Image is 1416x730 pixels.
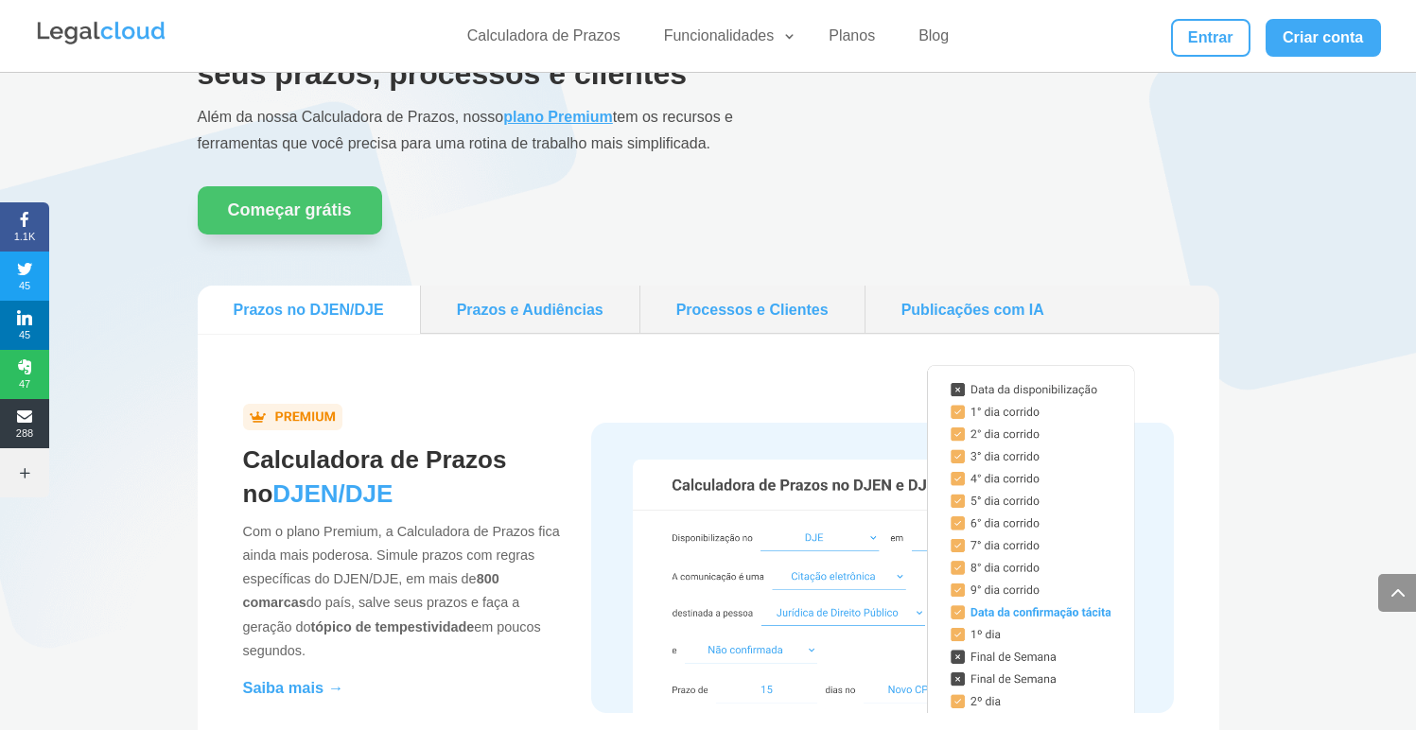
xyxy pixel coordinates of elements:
a: Prazos e Audiências [428,293,632,326]
a: Saiba mais → [243,679,344,696]
img: Legalcloud Logo [35,19,167,47]
a: Funcionalidades [653,26,797,54]
a: Calculadora de Prazos [456,26,632,54]
a: Blog [907,26,960,54]
a: Prazos no DJEN/DJE [205,293,412,326]
h2: Calculadora de Prazos no [243,443,562,520]
a: Processos e Clientes [648,293,857,326]
span: Além da nossa Calculadora de Prazos, nosso tem os recursos e ferramentas que você precisa para um... [198,109,733,152]
a: Logo da Legalcloud [35,34,167,50]
b: tópico de tempestividade [311,619,475,634]
a: Publicações com IA [873,293,1073,326]
a: Entrar [1171,19,1250,57]
p: Com o plano Premium, a Calculadora de Prazos fica ainda mais poderosa. Simule prazos com regras e... [243,520,562,677]
img: badgeVazado.png [243,404,342,431]
a: plano Premium [503,109,613,125]
a: Começar grátis [198,186,382,235]
a: Criar conta [1266,19,1381,57]
span: DJEN/DJE [272,479,393,508]
img: Calculadora de Prazos no DJEN/DJE [591,365,1173,714]
a: Planos [817,26,886,54]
